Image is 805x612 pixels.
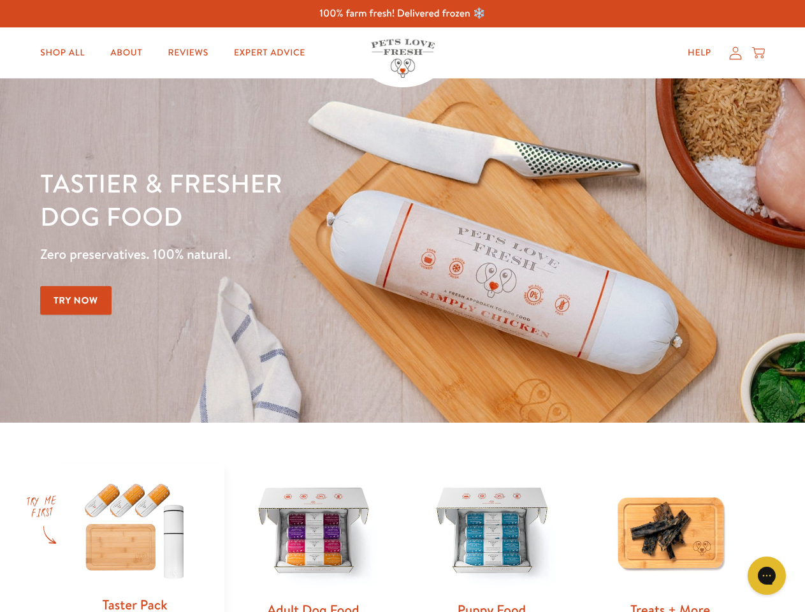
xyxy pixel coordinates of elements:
[371,39,435,78] img: Pets Love Fresh
[741,552,792,599] iframe: Gorgias live chat messenger
[40,243,523,266] p: Zero preservatives. 100% natural.
[678,40,722,66] a: Help
[157,40,218,66] a: Reviews
[100,40,152,66] a: About
[224,40,315,66] a: Expert Advice
[40,286,112,315] a: Try Now
[30,40,95,66] a: Shop All
[40,166,523,233] h1: Tastier & fresher dog food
